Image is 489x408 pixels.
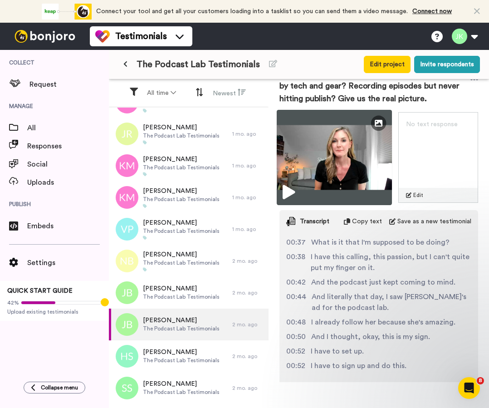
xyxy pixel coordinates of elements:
a: [PERSON_NAME]The Podcast Lab Testimonials2 mo. ago [109,277,269,309]
a: [PERSON_NAME]The Podcast Lab Testimonials1 mo. ago [109,150,269,182]
button: All time [142,85,181,101]
span: [PERSON_NAME] [143,316,220,325]
span: The Podcast Lab Testimonials [143,357,220,364]
span: And I thought, okay, this is my sign. [311,331,430,342]
span: Copy text [352,217,382,226]
span: Social [27,159,109,170]
img: jr.png [116,123,138,145]
span: [PERSON_NAME] [143,218,220,227]
span: No text response [406,121,458,128]
span: 00:50 [286,331,306,342]
a: [PERSON_NAME]The Podcast Lab Testimonials2 mo. ago [109,340,269,372]
img: transcript.svg [286,217,295,226]
img: ss.png [116,377,138,399]
span: Collapse menu [41,384,78,391]
span: And literally that day, I saw [PERSON_NAME]'s ad for the podcast lab. [312,291,471,313]
span: The Podcast Lab Testimonials [143,164,220,171]
span: The Podcast Lab Testimonials [143,259,220,266]
span: 00:48 [286,317,306,328]
img: cf21dd8c-b723-4e45-9c45-4926b5bac9ba-thumbnail_full-1752010737.jpg [277,110,392,205]
div: 1 mo. ago [232,194,264,201]
img: km.png [116,154,138,177]
a: [PERSON_NAME]The Podcast Lab Testimonials2 mo. ago [109,245,269,277]
div: 2 mo. ago [232,321,264,328]
div: 1 mo. ago [232,226,264,233]
span: [PERSON_NAME] [143,155,220,164]
iframe: Intercom live chat [458,377,480,399]
a: [PERSON_NAME]The Podcast Lab Testimonials1 mo. ago [109,182,269,213]
button: Newest [207,84,251,102]
a: [PERSON_NAME]The Podcast Lab Testimonials2 mo. ago [109,309,269,340]
span: Edit [413,192,423,199]
a: Connect now [412,8,452,15]
span: 00:44 [286,291,306,313]
img: vp.png [116,218,138,241]
span: I have to set up. [311,346,364,357]
span: 00:37 [286,237,306,248]
div: 2 mo. ago [232,384,264,392]
span: Connect your tool and get all your customers loading into a tasklist so you can send them a video... [96,8,408,15]
img: bj-logo-header-white.svg [11,30,79,43]
a: [PERSON_NAME]The Podcast Lab Testimonials2 mo. ago [109,372,269,404]
img: hs.png [116,345,138,368]
span: I have to sign up and do this. [311,360,406,371]
div: 1 mo. ago [232,130,264,138]
span: [PERSON_NAME] [143,379,220,388]
span: The Podcast Lab Testimonials [143,388,220,396]
span: The Podcast Lab Testimonials [143,325,220,332]
button: Edit project [364,56,411,73]
span: 00:42 [286,277,306,288]
div: 2 mo. ago [232,257,264,265]
span: Transcript [300,217,329,226]
span: The Podcast Lab Testimonials [143,196,220,203]
span: [PERSON_NAME] [143,284,220,293]
span: 8 [477,377,484,384]
span: Save as a new testimonial [397,217,471,226]
div: 1 mo. ago [232,162,264,169]
a: [PERSON_NAME]The Podcast Lab Testimonials1 mo. ago [109,213,269,245]
span: The Podcast Lab Testimonials [137,58,260,71]
span: QUICK START GUIDE [7,288,73,294]
span: Q2 Before The Podcast Lab, what was going on? Were you sitting on an idea forever? Overwhelmed by... [279,54,470,105]
span: Settings [27,257,109,268]
img: km.png [116,186,138,209]
div: 2 mo. ago [232,289,264,296]
span: Upload existing testimonials [7,308,102,315]
span: The Podcast Lab Testimonials [143,227,220,235]
button: Collapse menu [24,382,85,393]
span: I have this calling, this passion, but I can't quite put my finger on it. [311,251,471,273]
img: jb.png [116,281,138,304]
span: [PERSON_NAME] [143,250,220,259]
img: jb.png [116,313,138,336]
span: The Podcast Lab Testimonials [143,293,220,300]
img: nb.png [116,250,138,272]
span: [PERSON_NAME] [143,348,220,357]
img: tm-color.svg [95,29,110,44]
div: animation [42,4,92,20]
span: [PERSON_NAME] [143,123,220,132]
span: All [27,123,109,133]
span: Request [29,79,109,90]
span: 42% [7,299,19,306]
span: Testimonials [115,30,167,43]
div: Tooltip anchor [101,298,109,306]
a: [PERSON_NAME]The Podcast Lab Testimonials1 mo. ago [109,118,269,150]
span: [PERSON_NAME] [143,187,220,196]
span: I already follow her because she's amazing. [311,317,455,328]
span: What is it that I'm supposed to be doing? [311,237,450,248]
span: 00:38 [286,251,305,273]
span: And the podcast just kept coming to mind. [311,277,455,288]
span: 00:52 [286,346,305,357]
div: 2 mo. ago [232,353,264,360]
span: Uploads [27,177,109,188]
span: Responses [27,141,109,152]
span: 00:52 [286,360,305,371]
button: Invite respondents [414,56,480,73]
span: Embeds [27,221,109,231]
span: The Podcast Lab Testimonials [143,132,220,139]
